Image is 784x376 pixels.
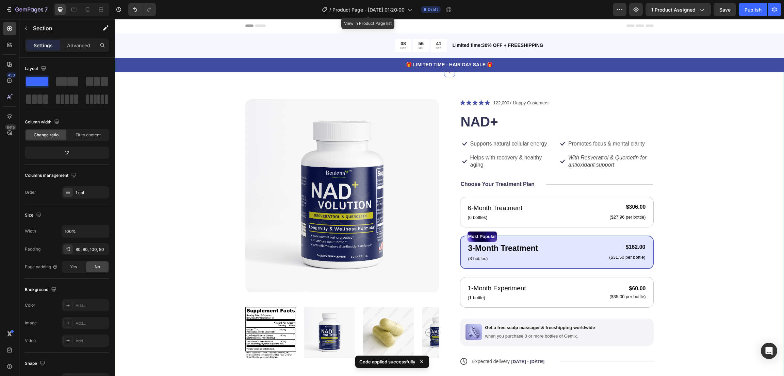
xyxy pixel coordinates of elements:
[358,340,395,345] span: Expected delivery
[76,132,101,138] span: Fit to content
[33,24,89,32] p: Section
[25,264,58,270] div: Page padding
[353,195,408,202] p: (6 bottles)
[354,223,424,235] p: 3-Month Treatment
[25,64,48,73] div: Layout
[25,285,58,294] div: Background
[25,246,40,252] div: Padding
[495,195,531,201] p: ($27.96 per bottle)
[494,184,532,192] div: $306.00
[25,338,36,344] div: Video
[67,42,90,49] p: Advanced
[494,265,532,274] div: $60.00
[354,213,381,222] p: Most Popular
[76,190,108,196] div: 1 col
[761,343,777,359] div: Open Intercom Messenger
[95,264,100,270] span: No
[351,305,367,321] img: gempages_543980698587890526-01516803-da99-4eca-bd9d-45f85829808c.png
[428,6,438,13] span: Draft
[494,224,531,233] div: $162.00
[128,3,156,16] div: Undo/Redo
[286,28,292,31] p: HRS
[286,21,292,28] div: 08
[304,28,309,31] p: MIN
[115,19,784,376] iframe: Design area
[356,135,440,150] p: Helps with recovery & healthy aging
[739,3,767,16] button: Publish
[62,225,109,237] input: Auto
[646,3,711,16] button: 1 product assigned
[651,6,696,13] span: 1 product assigned
[345,93,539,112] h1: NAD+
[26,148,108,157] div: 12
[136,309,144,318] button: Carousel Back Arrow
[356,121,432,129] p: Supports natural cellular energy
[25,118,61,127] div: Column width
[719,7,731,13] span: Save
[25,189,36,195] div: Order
[454,121,530,129] p: Promotes focus & mental clarity
[25,211,43,220] div: Size
[1,42,669,49] p: 🎁 LIMITED TIME - HAIR DAY SALE 🎁
[359,358,415,365] p: Code applied successfully
[76,303,108,309] div: Add...
[353,264,411,274] p: 1-Month Experiment
[454,136,532,149] i: With Resveratrol & Quercetin for antioxidant support
[495,275,531,281] p: ($35.00 per bottle)
[25,320,37,326] div: Image
[494,236,530,241] p: ($31.50 per bottle)
[45,5,48,14] p: 7
[745,6,762,13] div: Publish
[371,314,480,320] p: when you purchase 3 or more bottles of Gemix.
[25,302,35,308] div: Color
[5,124,16,130] div: Beta
[353,184,408,194] p: 6-Month Treatment
[332,6,405,13] span: Product Page - [DATE] 01:20:00
[338,23,538,30] p: Limited time:30% OFF + FREESHIPPING
[346,162,420,169] p: Choose Your Treatment Plan
[76,320,108,326] div: Add...
[354,236,424,243] p: (3 bottles)
[304,21,309,28] div: 56
[379,81,434,87] p: 122,000+ Happy Customers
[6,72,16,78] div: 450
[70,264,77,270] span: Yes
[714,3,736,16] button: Save
[329,6,331,13] span: /
[371,306,480,312] p: Get a free scalp massager & freeshipping worldwide
[76,338,108,344] div: Add...
[34,42,53,49] p: Settings
[321,28,327,31] p: SEC
[321,21,327,28] div: 41
[353,275,411,282] p: (1 bottle)
[311,309,319,318] button: Carousel Next Arrow
[25,171,78,180] div: Columns management
[396,340,430,345] span: [DATE] - [DATE]
[25,228,36,234] div: Width
[76,246,108,253] div: 80, 80, 100, 80
[34,132,59,138] span: Change ratio
[25,359,47,368] div: Shape
[3,3,51,16] button: 7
